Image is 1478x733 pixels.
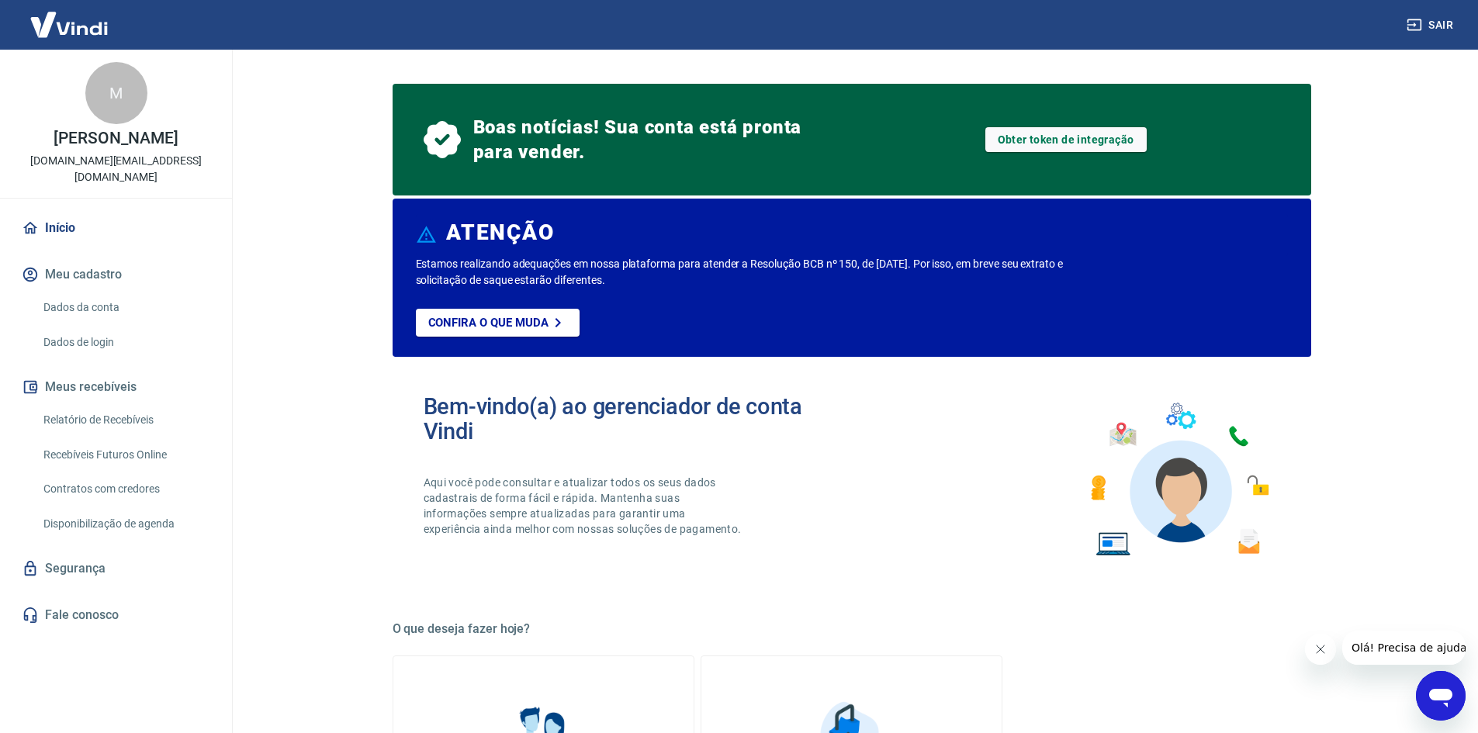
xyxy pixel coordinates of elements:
a: Relatório de Recebíveis [37,404,213,436]
p: [DOMAIN_NAME][EMAIL_ADDRESS][DOMAIN_NAME] [12,153,220,185]
img: Vindi [19,1,119,48]
h2: Bem-vindo(a) ao gerenciador de conta Vindi [424,394,852,444]
a: Confira o que muda [416,309,580,337]
span: Boas notícias! Sua conta está pronta para vender. [473,115,808,164]
a: Início [19,211,213,245]
a: Segurança [19,551,213,586]
p: Estamos realizando adequações em nossa plataforma para atender a Resolução BCB nº 150, de [DATE].... [416,256,1113,289]
a: Dados de login [37,327,213,358]
button: Meus recebíveis [19,370,213,404]
button: Sair [1404,11,1459,40]
span: Olá! Precisa de ajuda? [9,11,130,23]
button: Meu cadastro [19,258,213,292]
a: Obter token de integração [985,127,1147,152]
a: Recebíveis Futuros Online [37,439,213,471]
p: Aqui você pode consultar e atualizar todos os seus dados cadastrais de forma fácil e rápida. Mant... [424,475,745,537]
p: [PERSON_NAME] [54,130,178,147]
a: Contratos com credores [37,473,213,505]
p: Confira o que muda [428,316,549,330]
iframe: Mensagem da empresa [1342,631,1466,665]
iframe: Fechar mensagem [1305,634,1336,665]
h5: O que deseja fazer hoje? [393,621,1311,637]
h6: ATENÇÃO [446,225,554,240]
a: Fale conosco [19,598,213,632]
img: Imagem de um avatar masculino com diversos icones exemplificando as funcionalidades do gerenciado... [1077,394,1280,565]
a: Disponibilização de agenda [37,508,213,540]
a: Dados da conta [37,292,213,323]
div: M [85,62,147,124]
iframe: Botão para abrir a janela de mensagens [1416,671,1466,721]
